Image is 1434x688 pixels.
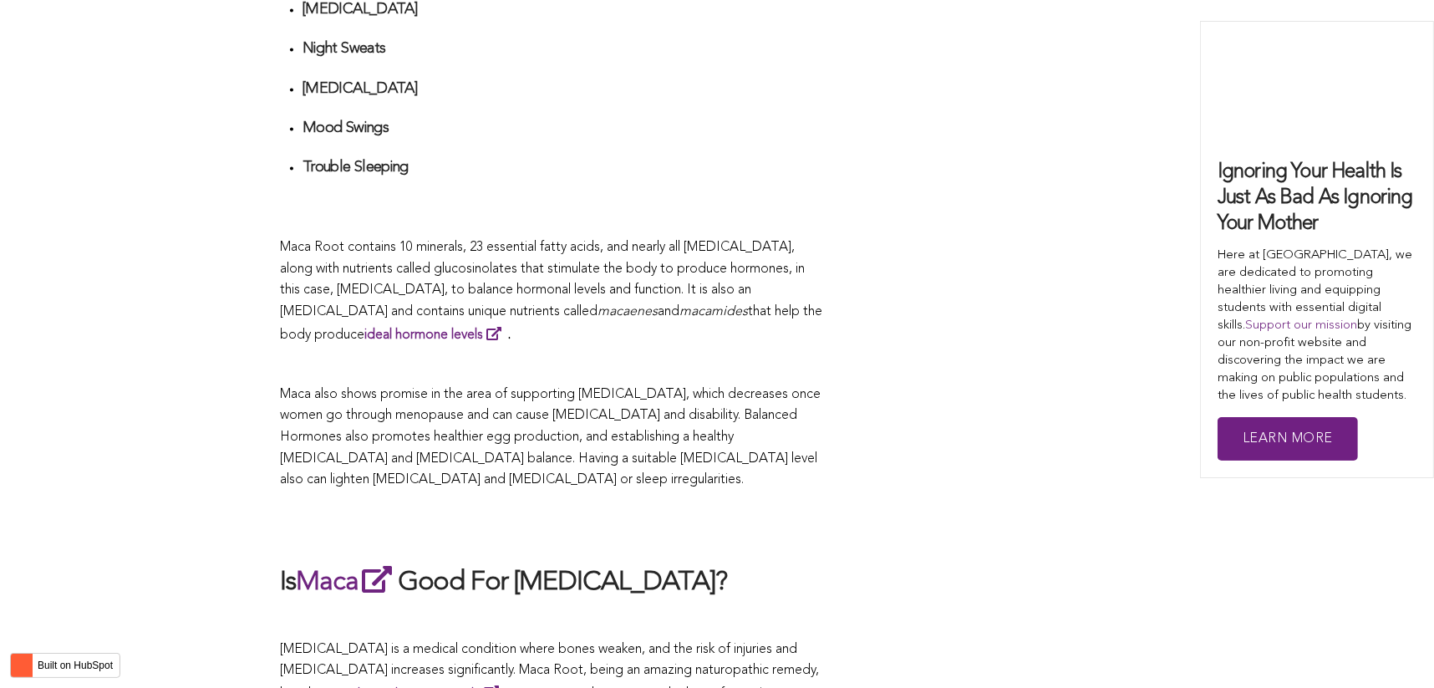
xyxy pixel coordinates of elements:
img: HubSpot sprocket logo [11,655,31,675]
h4: [MEDICAL_DATA] [303,79,824,99]
span: and [659,305,680,319]
h4: Mood Swings [303,119,824,138]
span: Maca Root contains 10 minerals, 23 essential fatty acids, and nearly all [MEDICAL_DATA], along wi... [281,241,806,319]
span: macaenes [598,305,659,319]
a: Maca [296,569,397,596]
iframe: Chat Widget [1350,608,1434,688]
span: macamides [680,305,749,319]
span: that help the body produce [281,305,823,342]
label: Built on HubSpot [31,655,119,676]
h2: Is Good For [MEDICAL_DATA]? [281,563,824,601]
strong: . [365,329,511,342]
a: ideal hormone levels [365,329,509,342]
button: Built on HubSpot [10,653,120,678]
h4: Night Sweats [303,39,824,59]
span: Maca also shows promise in the area of supporting [MEDICAL_DATA], which decreases once women go t... [281,388,821,487]
a: Learn More [1218,417,1358,461]
h4: Trouble Sleeping [303,158,824,177]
